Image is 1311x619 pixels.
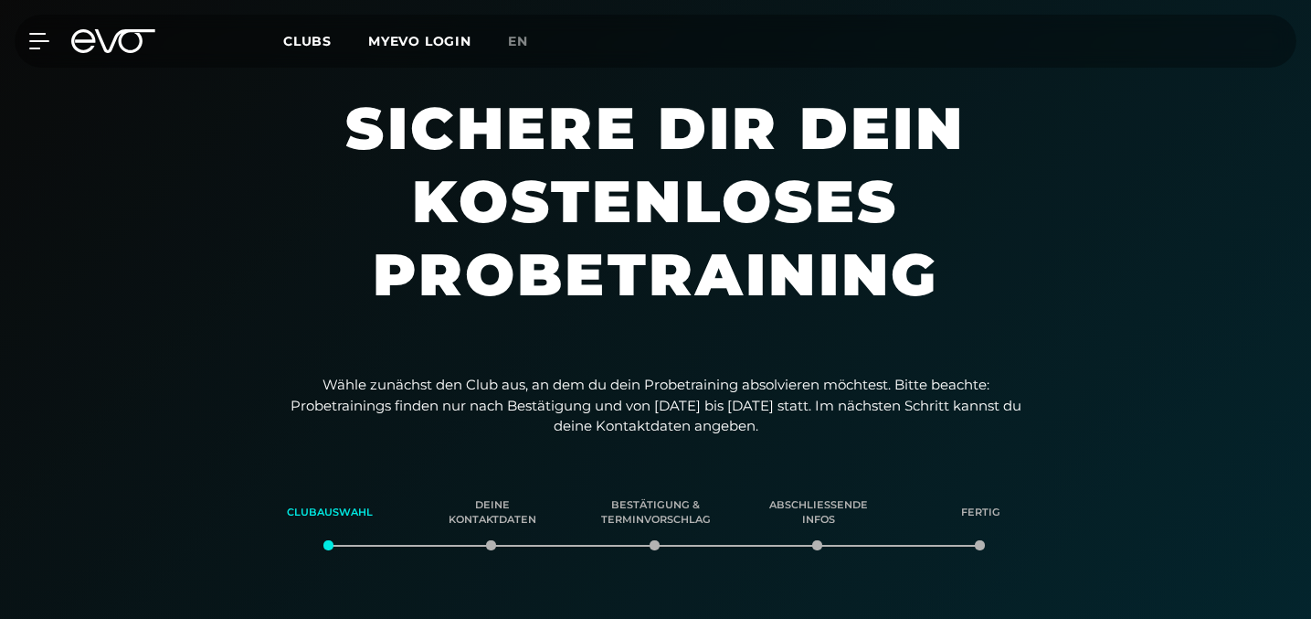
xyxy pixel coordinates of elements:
div: Abschließende Infos [760,488,877,538]
span: Clubs [283,33,332,49]
span: en [508,33,528,49]
p: Wähle zunächst den Club aus, an dem du dein Probetraining absolvieren möchtest. Bitte beachte: Pr... [291,375,1021,437]
div: Fertig [923,488,1040,538]
div: Clubauswahl [271,488,388,538]
div: Deine Kontaktdaten [434,488,551,538]
div: Bestätigung & Terminvorschlag [597,488,714,538]
a: en [508,31,550,52]
h1: Sichere dir dein kostenloses Probetraining [236,91,1076,347]
a: Clubs [283,32,368,49]
a: MYEVO LOGIN [368,33,471,49]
